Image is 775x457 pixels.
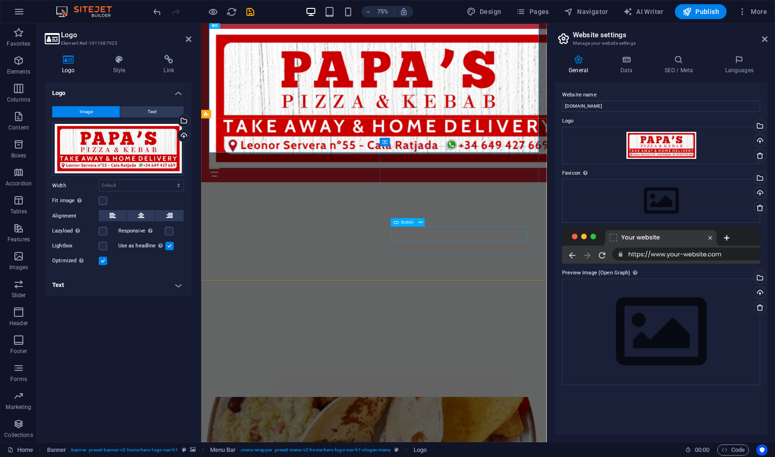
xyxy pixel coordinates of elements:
label: Website name [562,89,760,101]
p: Accordion [6,180,32,187]
h4: Languages [711,55,768,75]
span: Design [467,7,502,16]
h4: Style [96,55,147,75]
span: Code [721,444,745,456]
span: Navigator [564,7,608,16]
p: Collections [4,431,33,439]
i: Reload page [226,7,237,17]
span: Click to select. Double-click to edit [210,444,236,456]
button: Image [52,106,120,117]
label: Fit image [52,195,99,206]
button: AI Writer [619,4,667,19]
button: reload [226,6,237,17]
div: Select files from the file manager, stock photos, or upload file(s) [562,179,760,223]
span: Click to select. Double-click to edit [414,444,427,456]
button: Usercentrics [756,444,768,456]
p: Content [8,124,29,131]
label: Use as headline [118,240,165,252]
p: Favorites [7,40,30,48]
a: Click to cancel selection. Double-click to open Pages [7,444,33,456]
button: undo [151,6,163,17]
h2: Website settings [573,31,768,39]
img: Editor Logo [54,6,123,17]
div: Select files from the file manager, stock photos, or upload file(s) [562,279,760,385]
p: Footer [10,348,27,355]
label: Preview Image (Open Graph) [562,267,760,279]
label: Alignment [52,211,99,222]
label: Logo [562,116,760,127]
span: Click to select. Double-click to edit [47,444,67,456]
h3: Manage your website settings [573,39,749,48]
span: . banner .preset-banner-v3-home-hero-logo-nav-h1 [70,444,178,456]
label: Optimized [52,255,99,266]
input: Name... [562,101,760,112]
span: Image [80,106,93,117]
p: Columns [7,96,30,103]
label: Responsive [118,225,165,237]
p: Header [9,320,28,327]
span: 00 00 [695,444,709,456]
i: Save (Ctrl+S) [245,7,256,17]
i: This element contains a background [190,447,196,452]
p: Boxes [11,152,27,159]
button: Text [120,106,184,117]
button: Code [717,444,749,456]
span: AI Writer [623,7,664,16]
button: Navigator [560,4,612,19]
span: Pages [516,7,549,16]
label: Lightbox [52,240,99,252]
i: This element is a customizable preset [394,447,399,452]
label: Favicon [562,168,760,179]
h2: Logo [61,31,191,39]
span: More [738,7,767,16]
div: Design (Ctrl+Alt+Y) [463,4,505,19]
h4: Text [45,274,191,296]
button: More [734,4,771,19]
h4: Logo [45,82,191,99]
p: Slider [12,292,26,299]
h3: Element #ed-1011687925 [61,39,173,48]
p: Elements [7,68,31,75]
p: Features [7,236,30,243]
nav: breadcrumb [47,444,427,456]
h4: Logo [45,55,96,75]
button: 75% [361,6,394,17]
span: Publish [682,7,719,16]
span: Text [148,106,156,117]
i: This element is a customizable preset [182,447,186,452]
h4: SEO / Meta [650,55,711,75]
i: On resize automatically adjust zoom level to fit chosen device. [400,7,408,16]
label: Width [52,183,99,188]
i: Undo: Change colors (Ctrl+Z) [152,7,163,17]
span: Button [401,220,414,225]
p: Images [9,264,28,271]
button: Pages [512,4,552,19]
p: Forms [10,375,27,383]
div: papaspizza_logo2-ZiQOPFSPN7txHeBccpS3ew.png [562,127,760,164]
label: Lazyload [52,225,99,237]
button: save [245,6,256,17]
h4: Data [606,55,650,75]
h6: 75% [375,6,390,17]
p: Marketing [6,403,31,411]
button: Publish [675,4,727,19]
button: Design [463,4,505,19]
h6: Session time [685,444,710,456]
div: papaspizza_logo2-ZiQOPFSPN7txHeBccpS3ew.png [52,122,184,176]
button: Click here to leave preview mode and continue editing [207,6,218,17]
span: : [701,446,703,453]
p: Tables [10,208,27,215]
span: . menu-wrapper .preset-menu-v2-home-hero-logo-nav-h1-slogan-menu [240,444,391,456]
h4: Link [146,55,191,75]
h4: General [555,55,606,75]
